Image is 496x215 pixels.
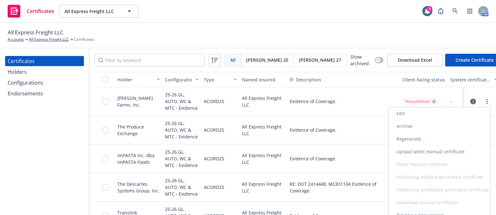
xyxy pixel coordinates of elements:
div: All Express Freight LLC [239,173,287,202]
button: Description [290,76,321,83]
button: Named Insured [239,72,287,87]
input: Toggle Row Selected [102,98,108,105]
div: imPASTA Inc. dba imPASTA Foods [117,152,160,165]
a: Configurations [5,78,84,88]
a: Endorsements [5,88,84,99]
a: Holders [5,67,84,77]
button: Download Excel [387,54,443,66]
a: Certificates [5,2,57,20]
div: Certificates [8,56,35,66]
input: Select all [102,76,108,83]
div: ACORD25 [204,148,224,169]
div: 25-26 GL, AUTO, WC & MTC - Evidence [165,91,199,112]
button: RE: DOT 2414448, MC831104 Evidence of Coverage. [290,181,397,194]
span: [PERSON_NAME] 27 [299,57,341,63]
div: All Express Freight LLC [239,144,287,173]
button: Evidence of Coverage. [290,127,336,133]
div: [PERSON_NAME] Farms, Inc. [117,95,160,108]
button: Holder [115,72,162,87]
div: Not published [405,99,436,104]
div: System certificate last generated [450,76,490,83]
div: All Express Freight LLC [239,116,287,144]
a: Report a Bug [434,5,447,17]
button: Configuration [162,72,201,87]
a: Switch app [464,5,476,17]
a: Certificates [5,56,84,66]
div: Holders [8,67,27,77]
div: The Produce Exchange [117,123,160,137]
a: Edit [389,107,491,120]
a: All Express Freight LLC [29,37,69,42]
div: Endorsements [8,88,43,99]
div: Configuration [165,76,192,83]
div: Client-facing status [403,76,445,83]
span: All Express Freight LLC [65,8,120,15]
input: Toggle Row Selected [102,156,108,162]
button: Evidence of Coverage. [290,98,336,105]
div: ACORD25 [204,177,224,198]
a: Upload latest manual certificate [389,145,491,158]
span: Certificates [27,9,54,14]
div: 25-26 GL, AUTO, WC & MTC - Evidence [165,177,199,198]
span: Show archived [350,53,372,67]
a: Archive [389,120,491,133]
span: Certificates [74,37,94,42]
button: Type [201,72,239,87]
input: Toggle Row Selected [102,127,108,133]
input: Toggle Row Selected [102,184,108,191]
span: All Express Freight LLC [8,28,64,37]
div: Holder [117,76,153,83]
div: 3 [427,6,432,12]
a: Accounts [8,37,24,42]
span: All [230,57,236,63]
div: Configurations [8,78,43,88]
span: [PERSON_NAME] 25 [246,57,288,63]
a: Regenerate [389,133,491,145]
div: Type [204,76,230,83]
div: 25-26 GL, AUTO, WC & MTC - Evidence [165,148,199,169]
div: The Descartes Systems Group, Inc. [117,181,160,194]
a: Search [449,5,462,17]
a: more [483,98,491,105]
button: Evidence of Coverage. [290,155,336,162]
div: 25-26 GL, AUTO, WC & MTC - Evidence [165,120,199,140]
div: ACORD25 [204,120,224,140]
button: All Express Freight LLC [59,5,139,17]
input: Filter by keyword [94,54,204,66]
div: ACORD25 [204,91,224,112]
div: All Express Freight LLC [239,87,287,116]
div: Named Insured [242,76,285,83]
button: Client-facing status [400,72,448,87]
